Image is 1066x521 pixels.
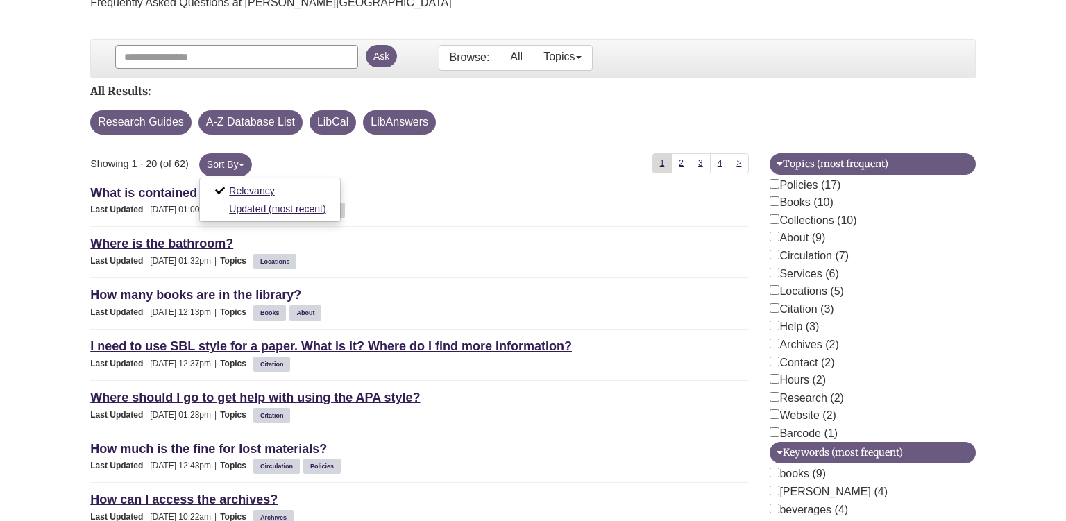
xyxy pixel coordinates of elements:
h2: All Results: [90,85,976,96]
label: Policies (17) [770,176,840,194]
a: Citation [258,357,286,372]
button: LibAnswers [363,110,436,135]
label: Citation (3) [770,300,834,318]
span: Last Updated [90,205,150,214]
label: Website (2) [770,407,836,425]
span: Last Updated [90,410,150,420]
a: How can I access the archives? [90,493,278,506]
span: [DATE] 12:13pm [90,307,211,317]
input: Contact (2) [770,357,779,366]
input: Circulation (7) [770,250,779,259]
input: Books (10) [770,196,779,206]
input: Services (6) [770,268,779,277]
a: Where is the bathroom? [90,237,233,250]
label: Collections (10) [770,212,856,230]
input: Collections (10) [770,214,779,224]
label: Help (3) [770,318,819,336]
span: Last Updated [90,307,150,317]
label: Contact (2) [770,354,834,372]
ul: Topics [253,256,301,266]
span: Topics [220,461,253,470]
label: Books (10) [770,194,833,212]
a: What is contained in the archives? [90,186,296,200]
input: Archives (2) [770,339,779,348]
label: Hours (2) [770,371,826,389]
label: [PERSON_NAME] (4) [770,483,888,501]
button: LibCal [310,110,356,135]
input: beverages (4) [770,504,779,513]
a: Where should I go to get help with using the APA style? [90,391,420,404]
a: 2 [671,153,691,173]
label: books (9) [770,465,826,483]
button: A-Z Database List [198,110,303,135]
span: [DATE] 01:28pm [90,410,211,420]
a: 3 [691,153,711,173]
input: Research (2) [770,392,779,402]
input: [PERSON_NAME] (4) [770,486,779,495]
a: > [729,153,749,173]
label: Research (2) [770,389,843,407]
input: About (9) [770,232,779,241]
span: Topics [220,410,253,420]
label: Barcode (1) [770,425,838,443]
span: Topics [220,256,253,266]
span: Last Updated [90,359,150,368]
span: Last Updated [90,461,150,470]
label: Circulation (7) [770,247,849,265]
a: How many books are in the library? [90,288,301,302]
label: Services (6) [770,265,838,283]
ul: Pagination of search results [652,153,750,173]
input: Citation (3) [770,303,779,313]
ul: Topics [253,307,325,317]
span: | [211,461,220,470]
a: Updated (most recent) [200,200,340,218]
span: | [211,307,220,317]
span: | [211,410,220,420]
input: Policies (17) [770,179,779,189]
a: How much is the fine for lost materials? [90,442,327,456]
a: Locations [258,254,292,269]
span: | [211,256,220,266]
a: Circulation [258,459,295,474]
button: Research Guides [90,110,192,135]
input: Locations (5) [770,285,779,295]
a: All [500,46,533,68]
span: Topics [220,307,253,317]
a: 1 [652,153,672,173]
span: Topics [220,359,253,368]
label: beverages (4) [770,501,848,519]
span: [DATE] 12:37pm [90,359,211,368]
a: 4 [710,153,730,173]
a: Relevancy [200,182,340,200]
ul: Topics [253,410,294,420]
ul: Sort By [199,178,341,222]
input: Barcode (1) [770,427,779,437]
button: Topics (most frequent) [770,153,975,175]
p: Browse: [450,50,490,65]
label: About (9) [770,229,825,247]
ul: Topics [253,461,344,470]
label: Locations (5) [770,282,844,300]
input: Website (2) [770,409,779,419]
span: Last Updated [90,256,150,266]
span: [DATE] 01:32pm [90,256,211,266]
ul: Topics [253,359,294,368]
a: Books [258,305,282,321]
a: Citation [258,408,286,423]
button: Sort By [199,153,252,176]
input: Hours (2) [770,374,779,384]
input: books (9) [770,468,779,477]
a: About [294,305,316,321]
a: I need to use SBL style for a paper. What is it? Where do I find more information? [90,339,572,353]
button: Keywords (most frequent) [770,442,975,463]
a: Topics [533,46,592,68]
label: Archives (2) [770,336,838,354]
a: Policies [308,459,336,474]
span: Showing 1 - 20 (of 62) [90,158,189,169]
button: Ask [366,45,397,67]
span: [DATE] 01:00pm [90,205,211,214]
span: | [211,359,220,368]
span: [DATE] 12:43pm [90,461,211,470]
input: Help (3) [770,321,779,330]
